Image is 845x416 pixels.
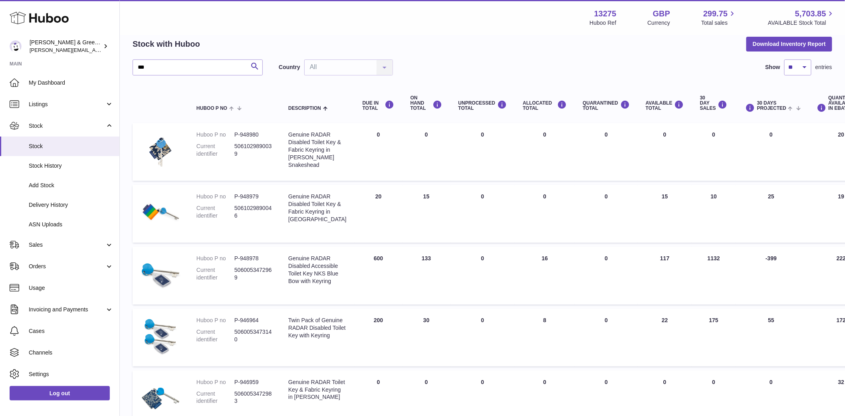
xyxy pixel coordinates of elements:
span: Stock [29,143,113,150]
dt: Current identifier [196,143,234,158]
button: Download Inventory Report [746,37,832,51]
span: Add Stock [29,182,113,189]
td: 0 [515,185,575,243]
dt: Huboo P no [196,193,234,200]
span: Invoicing and Payments [29,306,105,313]
a: 5,703.85 AVAILABLE Stock Total [768,8,835,27]
span: Cases [29,327,113,335]
div: Twin Pack of Genuine RADAR Disabled Toilet Key with Keyring [288,317,347,339]
div: Genuine RADAR Disabled Accessible Toilet Key NKS Blue Bow with Keyring [288,255,347,285]
dd: P-948978 [234,255,272,262]
div: ON HAND Total [411,95,442,111]
dd: 5061029890046 [234,204,272,220]
span: Channels [29,349,113,357]
dd: P-948979 [234,193,272,200]
span: Total sales [701,19,737,27]
dd: 5060053472983 [234,390,272,405]
td: 0 [450,247,515,305]
dd: 5060053472969 [234,266,272,281]
span: Settings [29,370,113,378]
span: ASN Uploads [29,221,113,228]
td: 133 [403,247,450,305]
td: 20 [355,185,403,243]
td: 0 [450,185,515,243]
td: -399 [736,247,807,305]
img: product image [141,193,181,233]
td: 0 [450,123,515,181]
div: AVAILABLE Total [646,100,684,111]
strong: GBP [653,8,670,19]
span: Huboo P no [196,106,227,111]
label: Country [279,63,300,71]
td: 0 [736,123,807,181]
td: 200 [355,309,403,366]
td: 0 [692,123,736,181]
td: 0 [515,123,575,181]
td: 22 [638,309,692,366]
td: 25 [736,185,807,243]
dt: Huboo P no [196,317,234,324]
span: [PERSON_NAME][EMAIL_ADDRESS][DOMAIN_NAME] [30,47,160,53]
dt: Huboo P no [196,378,234,386]
span: Sales [29,241,105,249]
span: entries [815,63,832,71]
dt: Current identifier [196,390,234,405]
span: 0 [605,255,608,261]
span: 0 [605,193,608,200]
dd: 5060053473140 [234,328,272,343]
span: Listings [29,101,105,108]
div: Genuine RADAR Disabled Toilet Key & Fabric Keyring in [GEOGRAPHIC_DATA] [288,193,347,223]
span: AVAILABLE Stock Total [768,19,835,27]
div: QUARANTINED Total [583,100,630,111]
span: 30 DAYS PROJECTED [757,101,786,111]
div: Genuine RADAR Disabled Toilet Key & Fabric Keyring in [PERSON_NAME] Snakeshead [288,131,347,168]
label: Show [766,63,780,71]
dt: Current identifier [196,328,234,343]
div: [PERSON_NAME] & Green Ltd [30,39,101,54]
td: 0 [638,123,692,181]
dd: P-946959 [234,378,272,386]
td: 55 [736,309,807,366]
div: 30 DAY SALES [700,95,728,111]
dd: P-946964 [234,317,272,324]
dt: Current identifier [196,204,234,220]
span: 299.75 [703,8,728,19]
td: 600 [355,247,403,305]
td: 8 [515,309,575,366]
img: product image [141,317,181,357]
dd: 5061029890039 [234,143,272,158]
span: 0 [605,317,608,323]
div: UNPROCESSED Total [458,100,507,111]
span: My Dashboard [29,79,113,87]
td: 175 [692,309,736,366]
td: 15 [403,185,450,243]
div: Genuine RADAR Toilet Key & Fabric Keyring in [PERSON_NAME] [288,378,347,401]
span: Stock [29,122,105,130]
td: 117 [638,247,692,305]
img: product image [141,131,181,171]
td: 0 [355,123,403,181]
dd: P-948980 [234,131,272,139]
span: Orders [29,263,105,270]
span: Delivery History [29,201,113,209]
span: Stock History [29,162,113,170]
strong: 13275 [594,8,617,19]
td: 10 [692,185,736,243]
td: 16 [515,247,575,305]
img: product image [141,255,181,295]
td: 15 [638,185,692,243]
td: 30 [403,309,450,366]
td: 1132 [692,247,736,305]
div: DUE IN TOTAL [363,100,395,111]
span: 0 [605,131,608,138]
dt: Huboo P no [196,131,234,139]
span: Usage [29,284,113,292]
div: Currency [648,19,670,27]
span: Description [288,106,321,111]
span: 0 [605,379,608,385]
td: 0 [403,123,450,181]
a: 299.75 Total sales [701,8,737,27]
div: Huboo Ref [590,19,617,27]
h2: Stock with Huboo [133,39,200,50]
img: ellen@bluebadgecompany.co.uk [10,40,22,52]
